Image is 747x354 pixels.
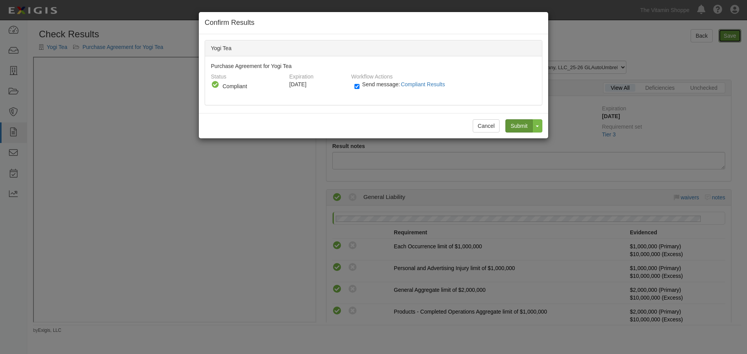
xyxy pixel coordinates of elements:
button: Send message: [400,79,448,89]
div: [DATE] [289,80,345,88]
div: Compliant [223,82,281,90]
div: Purchase Agreement for Yogi Tea [205,56,542,105]
label: Workflow Actions [351,70,393,80]
input: Send message:Compliant Results [354,82,359,91]
span: Compliant Results [401,81,445,87]
span: Send message: [362,81,448,87]
input: Submit [505,119,533,133]
h4: Confirm Results [205,18,542,28]
i: Compliant [211,80,219,89]
div: Yogi Tea [205,40,542,56]
label: Expiration [289,70,314,80]
button: Cancel [473,119,500,133]
label: Status [211,70,226,80]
